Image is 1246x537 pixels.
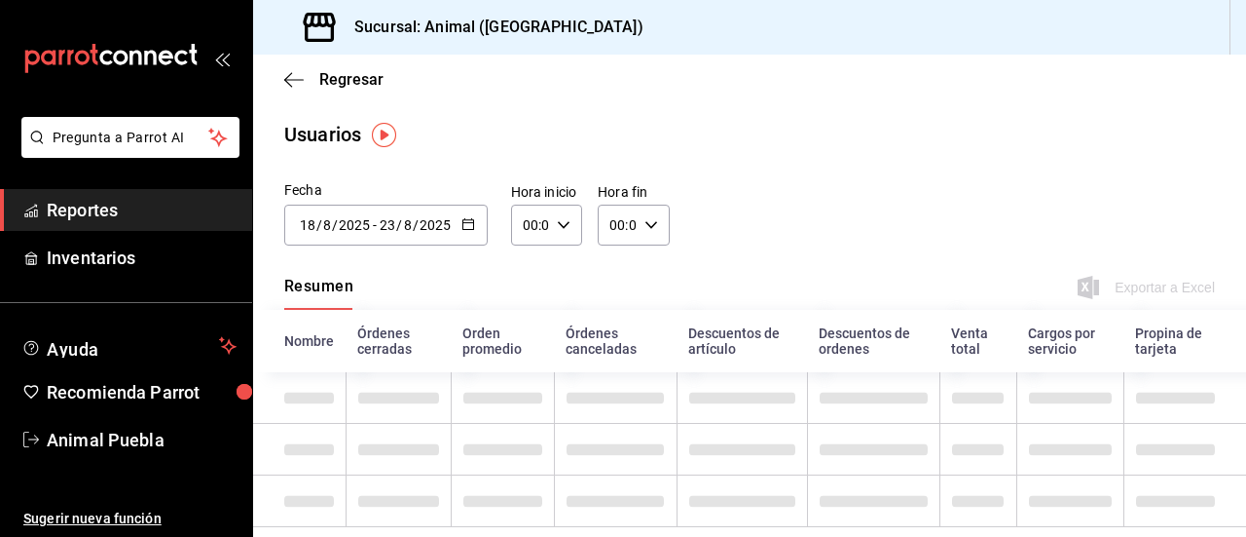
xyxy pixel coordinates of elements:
[47,427,237,453] span: Animal Puebla
[21,117,239,158] button: Pregunta a Parrot AI
[677,310,807,372] th: Descuentos de artículo
[23,509,237,529] span: Sugerir nueva función
[47,379,237,405] span: Recomienda Parrot
[554,310,676,372] th: Órdenes canceladas
[419,217,452,233] input: Year
[807,310,939,372] th: Descuentos de ordenes
[373,217,377,233] span: -
[511,185,582,199] label: Hora inicio
[299,217,316,233] input: Day
[284,120,361,149] div: Usuarios
[253,310,346,372] th: Nombre
[403,217,413,233] input: Month
[14,141,239,162] a: Pregunta a Parrot AI
[322,217,332,233] input: Month
[284,180,488,201] div: Fecha
[598,185,669,199] label: Hora fin
[284,70,384,89] button: Regresar
[47,245,237,271] span: Inventarios
[316,217,322,233] span: /
[939,310,1015,372] th: Venta total
[396,217,402,233] span: /
[53,128,209,148] span: Pregunta a Parrot AI
[47,197,237,223] span: Reportes
[1123,310,1246,372] th: Propina de tarjeta
[284,277,353,310] div: navigation tabs
[332,217,338,233] span: /
[1016,310,1123,372] th: Cargos por servicio
[413,217,419,233] span: /
[319,70,384,89] span: Regresar
[346,310,451,372] th: Órdenes cerradas
[214,51,230,66] button: open_drawer_menu
[284,277,353,310] button: Resumen
[339,16,643,39] h3: Sucursal: Animal ([GEOGRAPHIC_DATA])
[338,217,371,233] input: Year
[379,217,396,233] input: Day
[451,310,554,372] th: Orden promedio
[372,123,396,147] img: Tooltip marker
[47,334,211,358] span: Ayuda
